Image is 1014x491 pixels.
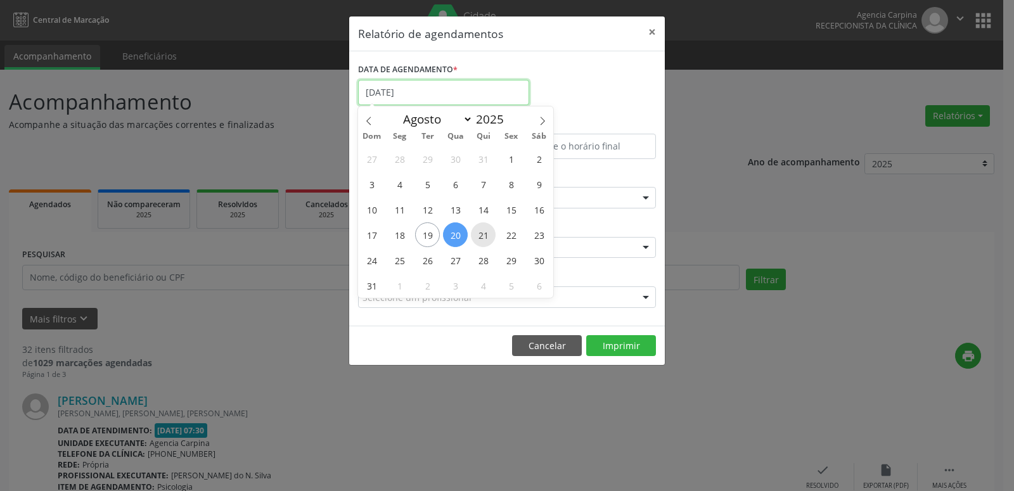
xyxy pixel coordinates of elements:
button: Cancelar [512,335,582,357]
span: Selecione um profissional [363,291,472,304]
span: Dom [358,132,386,141]
span: Agosto 3, 2025 [359,172,384,196]
span: Agosto 5, 2025 [415,172,440,196]
span: Sex [497,132,525,141]
h5: Relatório de agendamentos [358,25,503,42]
span: Agosto 30, 2025 [527,248,551,272]
span: Agosto 19, 2025 [415,222,440,247]
span: Agosto 12, 2025 [415,197,440,222]
select: Month [397,110,473,128]
span: Agosto 16, 2025 [527,197,551,222]
label: DATA DE AGENDAMENTO [358,60,458,80]
span: Agosto 24, 2025 [359,248,384,272]
span: Agosto 26, 2025 [415,248,440,272]
span: Agosto 28, 2025 [471,248,496,272]
span: Agosto 8, 2025 [499,172,523,196]
button: Close [639,16,665,48]
span: Agosto 21, 2025 [471,222,496,247]
span: Qua [442,132,470,141]
span: Setembro 1, 2025 [387,273,412,298]
span: Agosto 29, 2025 [499,248,523,272]
span: Setembro 2, 2025 [415,273,440,298]
span: Agosto 22, 2025 [499,222,523,247]
span: Agosto 6, 2025 [443,172,468,196]
span: Setembro 3, 2025 [443,273,468,298]
span: Julho 27, 2025 [359,146,384,171]
span: Seg [386,132,414,141]
span: Agosto 2, 2025 [527,146,551,171]
span: Agosto 31, 2025 [359,273,384,298]
span: Agosto 23, 2025 [527,222,551,247]
span: Agosto 17, 2025 [359,222,384,247]
span: Julho 28, 2025 [387,146,412,171]
span: Agosto 14, 2025 [471,197,496,222]
label: ATÉ [510,114,656,134]
button: Imprimir [586,335,656,357]
span: Agosto 4, 2025 [387,172,412,196]
span: Agosto 27, 2025 [443,248,468,272]
span: Agosto 13, 2025 [443,197,468,222]
span: Setembro 6, 2025 [527,273,551,298]
span: Julho 29, 2025 [415,146,440,171]
input: Selecione o horário final [510,134,656,159]
input: Selecione uma data ou intervalo [358,80,529,105]
span: Agosto 18, 2025 [387,222,412,247]
span: Agosto 10, 2025 [359,197,384,222]
span: Agosto 15, 2025 [499,197,523,222]
span: Sáb [525,132,553,141]
span: Agosto 9, 2025 [527,172,551,196]
span: Agosto 20, 2025 [443,222,468,247]
span: Ter [414,132,442,141]
span: Agosto 1, 2025 [499,146,523,171]
span: Setembro 5, 2025 [499,273,523,298]
span: Agosto 11, 2025 [387,197,412,222]
span: Agosto 7, 2025 [471,172,496,196]
span: Agosto 25, 2025 [387,248,412,272]
span: Julho 30, 2025 [443,146,468,171]
input: Year [473,111,515,127]
span: Qui [470,132,497,141]
span: Setembro 4, 2025 [471,273,496,298]
span: Julho 31, 2025 [471,146,496,171]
